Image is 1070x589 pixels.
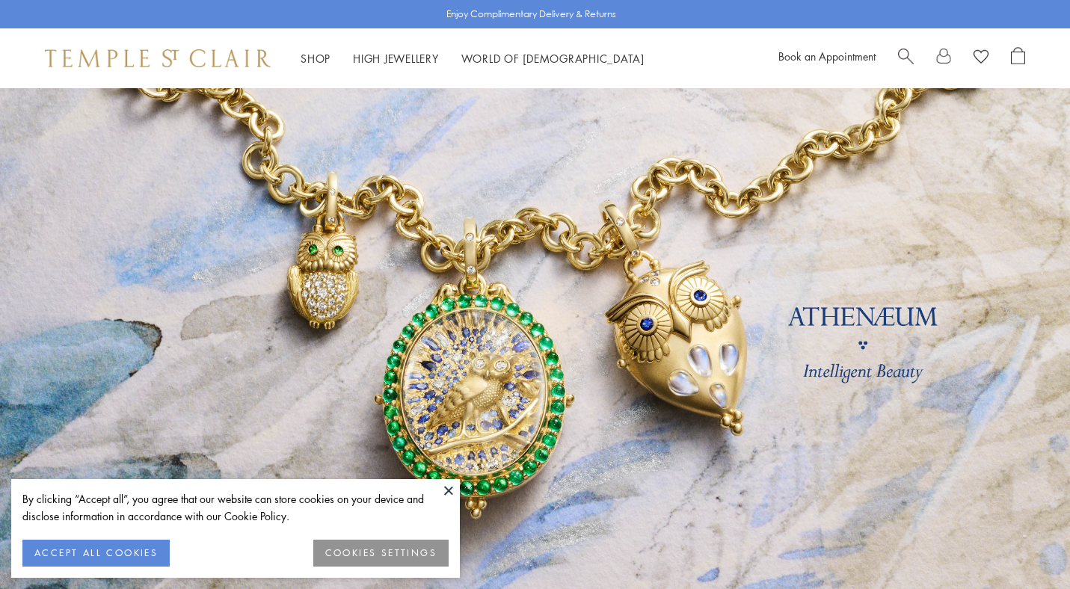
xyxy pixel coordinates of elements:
[313,540,449,567] button: COOKIES SETTINGS
[22,540,170,567] button: ACCEPT ALL COOKIES
[353,51,439,66] a: High JewelleryHigh Jewellery
[1011,47,1025,70] a: Open Shopping Bag
[995,519,1055,574] iframe: Gorgias live chat messenger
[461,51,645,66] a: World of [DEMOGRAPHIC_DATA]World of [DEMOGRAPHIC_DATA]
[301,49,645,68] nav: Main navigation
[974,47,988,70] a: View Wishlist
[898,47,914,70] a: Search
[778,49,876,64] a: Book an Appointment
[22,490,449,525] div: By clicking “Accept all”, you agree that our website can store cookies on your device and disclos...
[301,51,330,66] a: ShopShop
[446,7,616,22] p: Enjoy Complimentary Delivery & Returns
[45,49,271,67] img: Temple St. Clair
